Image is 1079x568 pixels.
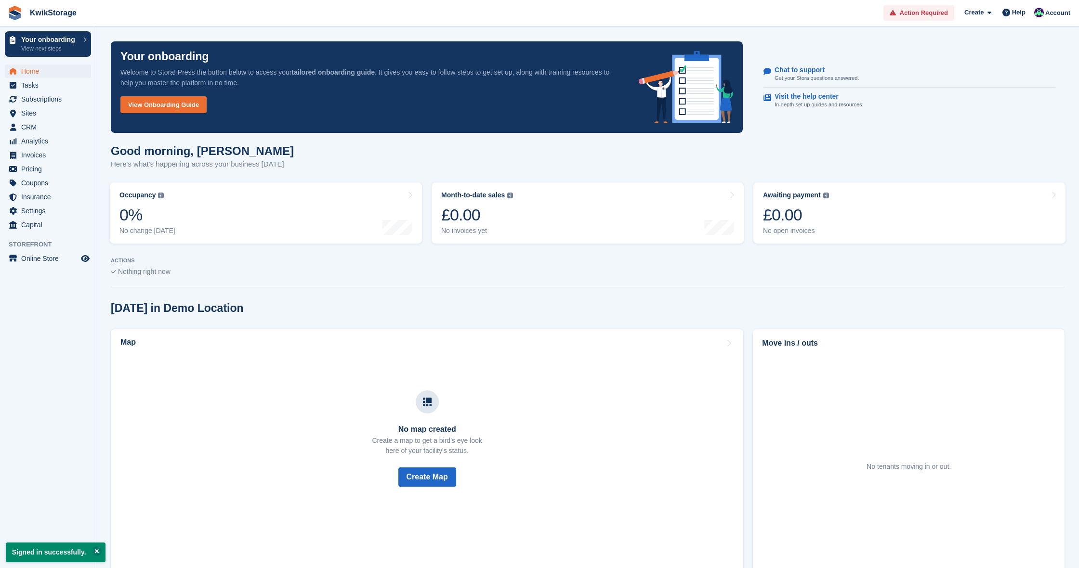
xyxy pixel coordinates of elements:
[5,204,91,218] a: menu
[763,61,1055,88] a: Chat to support Get your Stora questions answered.
[21,162,79,176] span: Pricing
[867,462,951,472] div: No tenants moving in or out.
[441,205,513,225] div: £0.00
[120,96,207,113] a: View Onboarding Guide
[5,176,91,190] a: menu
[507,193,513,198] img: icon-info-grey-7440780725fd019a000dd9b08b2336e03edf1995a4989e88bcd33f0948082b44.svg
[763,191,821,199] div: Awaiting payment
[398,467,456,487] button: Create Map
[823,193,829,198] img: icon-info-grey-7440780725fd019a000dd9b08b2336e03edf1995a4989e88bcd33f0948082b44.svg
[118,268,171,275] span: Nothing right now
[119,191,156,199] div: Occupancy
[5,78,91,92] a: menu
[763,205,829,225] div: £0.00
[372,436,482,456] p: Create a map to get a bird's eye look here of your facility's status.
[120,51,209,62] p: Your onboarding
[753,182,1066,244] a: Awaiting payment £0.00 No open invoices
[21,106,79,120] span: Sites
[21,148,79,162] span: Invoices
[441,227,513,235] div: No invoices yet
[441,191,505,199] div: Month-to-date sales
[883,5,954,21] a: Action Required
[291,68,375,76] strong: tailored onboarding guide
[5,218,91,232] a: menu
[5,162,91,176] a: menu
[21,36,79,43] p: Your onboarding
[21,190,79,204] span: Insurance
[21,176,79,190] span: Coupons
[5,134,91,148] a: menu
[21,134,79,148] span: Analytics
[21,78,79,92] span: Tasks
[21,65,79,78] span: Home
[762,337,1055,349] h2: Move ins / outs
[21,92,79,106] span: Subscriptions
[763,88,1055,114] a: Visit the help center In-depth set up guides and resources.
[964,8,984,17] span: Create
[5,120,91,134] a: menu
[5,31,91,57] a: Your onboarding View next steps
[111,144,294,157] h1: Good morning, [PERSON_NAME]
[120,67,623,88] p: Welcome to Stora! Press the button below to access your . It gives you easy to follow steps to ge...
[21,218,79,232] span: Capital
[900,8,948,18] span: Action Required
[775,101,864,109] p: In-depth set up guides and resources.
[639,51,733,123] img: onboarding-info-6c161a55d2c0e0a8cae90662b2fe09162a5109e8cc188191df67fb4f79e88e88.svg
[79,253,91,264] a: Preview store
[372,425,482,434] h3: No map created
[111,302,244,315] h2: [DATE] in Demo Location
[110,182,422,244] a: Occupancy 0% No change [DATE]
[1012,8,1026,17] span: Help
[21,204,79,218] span: Settings
[5,65,91,78] a: menu
[111,159,294,170] p: Here's what's happening across your business [DATE]
[26,5,80,21] a: KwikStorage
[21,120,79,134] span: CRM
[775,74,859,82] p: Get your Stora questions answered.
[111,270,116,274] img: blank_slate_check_icon-ba018cac091ee9be17c0a81a6c232d5eb81de652e7a59be601be346b1b6ddf79.svg
[111,258,1065,264] p: ACTIONS
[763,227,829,235] div: No open invoices
[1034,8,1044,17] img: Scott Sinclair
[21,252,79,265] span: Online Store
[21,44,79,53] p: View next steps
[775,92,856,101] p: Visit the help center
[5,252,91,265] a: menu
[423,398,432,406] img: map-icn-33ee37083ee616e46c38cad1a60f524a97daa1e2b2c8c0bc3eb3415660979fc1.svg
[8,6,22,20] img: stora-icon-8386f47178a22dfd0bd8f6a31ec36ba5ce8667c1dd55bd0f319d3a0aa187defe.svg
[119,227,175,235] div: No change [DATE]
[1045,8,1070,18] span: Account
[5,92,91,106] a: menu
[5,190,91,204] a: menu
[5,106,91,120] a: menu
[775,66,851,74] p: Chat to support
[119,205,175,225] div: 0%
[9,240,96,249] span: Storefront
[6,542,105,562] p: Signed in successfully.
[5,148,91,162] a: menu
[432,182,744,244] a: Month-to-date sales £0.00 No invoices yet
[158,193,164,198] img: icon-info-grey-7440780725fd019a000dd9b08b2336e03edf1995a4989e88bcd33f0948082b44.svg
[120,338,136,347] h2: Map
